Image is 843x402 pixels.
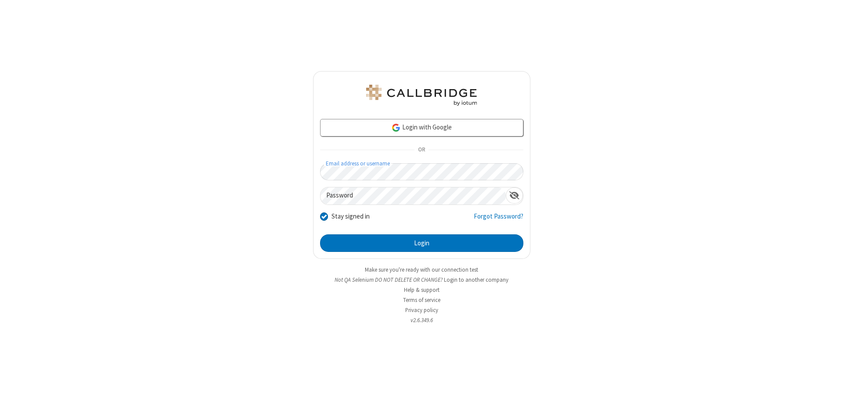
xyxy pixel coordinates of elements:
input: Password [321,187,506,205]
button: Login to another company [444,276,508,284]
a: Forgot Password? [474,212,523,228]
a: Privacy policy [405,306,438,314]
input: Email address or username [320,163,523,180]
a: Make sure you're ready with our connection test [365,266,478,273]
a: Help & support [404,286,440,294]
img: google-icon.png [391,123,401,133]
a: Terms of service [403,296,440,304]
label: Stay signed in [331,212,370,222]
span: OR [414,144,429,156]
button: Login [320,234,523,252]
img: QA Selenium DO NOT DELETE OR CHANGE [364,85,479,106]
a: Login with Google [320,119,523,136]
div: Show password [506,187,523,204]
li: v2.6.349.6 [313,316,530,324]
li: Not QA Selenium DO NOT DELETE OR CHANGE? [313,276,530,284]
